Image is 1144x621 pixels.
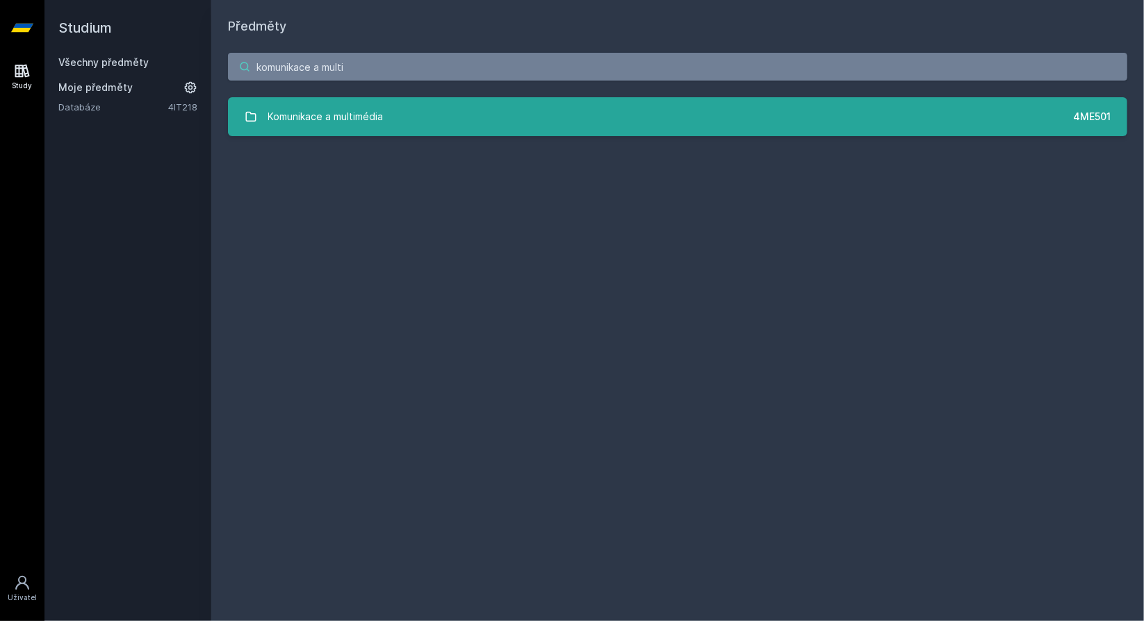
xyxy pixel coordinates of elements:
a: Komunikace a multimédia 4ME501 [228,97,1127,136]
span: Moje předměty [58,81,133,94]
div: 4ME501 [1073,110,1111,124]
h1: Předměty [228,17,1127,36]
a: Study [3,56,42,98]
a: Všechny předměty [58,56,149,68]
div: Uživatel [8,593,37,603]
input: Název nebo ident předmětu… [228,53,1127,81]
div: Study [13,81,33,91]
a: 4IT218 [168,101,197,113]
div: Komunikace a multimédia [268,103,384,131]
a: Uživatel [3,568,42,610]
a: Databáze [58,100,168,114]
